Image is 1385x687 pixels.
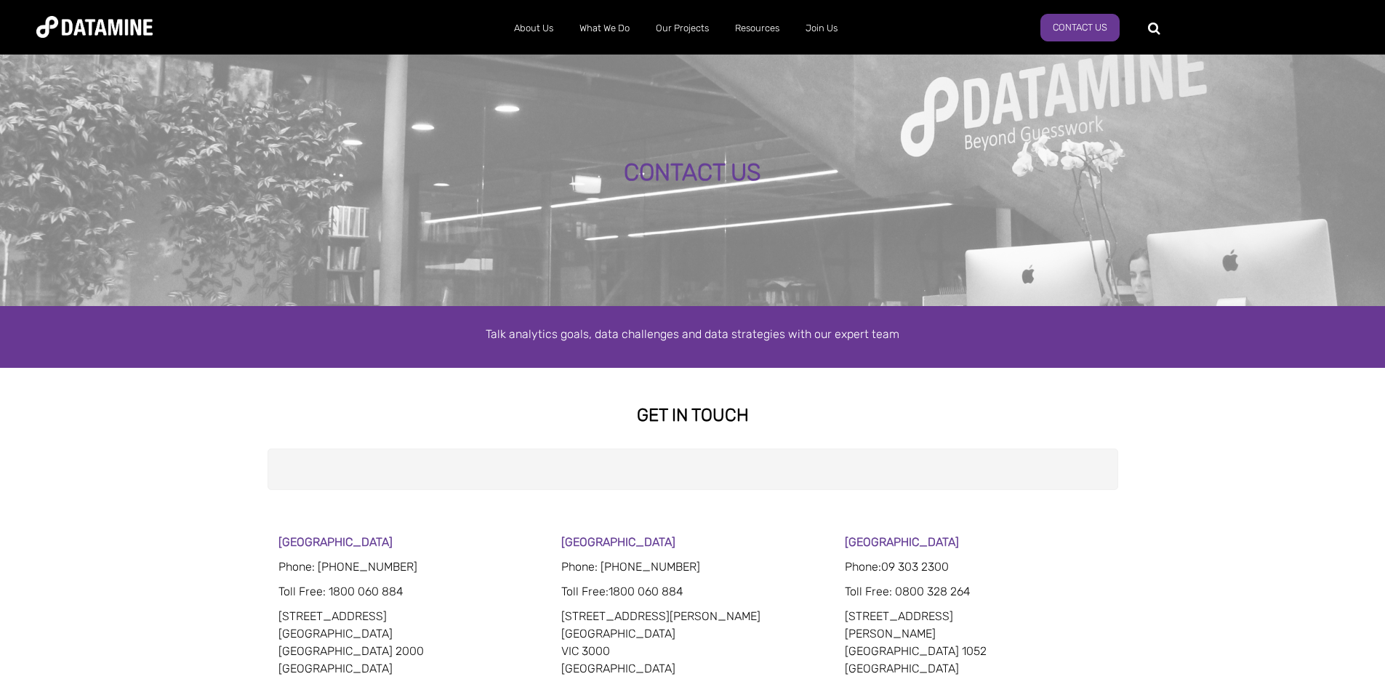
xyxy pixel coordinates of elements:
[278,608,541,678] p: [STREET_ADDRESS] [GEOGRAPHIC_DATA] [GEOGRAPHIC_DATA] 2000 [GEOGRAPHIC_DATA]
[643,9,722,47] a: Our Projects
[845,608,1107,678] p: [STREET_ADDRESS] [PERSON_NAME] [GEOGRAPHIC_DATA] 1052 [GEOGRAPHIC_DATA]
[566,9,643,47] a: What We Do
[881,560,949,574] span: 09 303 2300
[36,16,153,38] img: Datamine
[561,608,824,678] p: [STREET_ADDRESS][PERSON_NAME] [GEOGRAPHIC_DATA] VIC 3000 [GEOGRAPHIC_DATA]
[486,327,899,341] span: Talk analytics goals, data challenges and data strategies with our expert team
[278,584,323,598] span: Toll Free
[845,584,971,598] span: Toll Free: 0800 328 264
[278,535,393,549] strong: [GEOGRAPHIC_DATA]
[561,584,609,598] span: Toll Free:
[722,9,792,47] a: Resources
[561,535,675,549] strong: [GEOGRAPHIC_DATA]
[792,9,851,47] a: Join Us
[278,560,417,574] span: Phone: [PHONE_NUMBER]
[1040,14,1120,41] a: Contact Us
[561,583,824,600] p: 1800 060 884
[845,558,1107,576] p: Phone:
[501,9,566,47] a: About Us
[637,405,749,425] strong: GET IN TOUCH
[157,160,1228,186] div: CONTACT US
[845,535,959,549] strong: [GEOGRAPHIC_DATA]
[561,560,700,574] span: Phone: [PHONE_NUMBER]
[278,583,541,600] p: : 1800 060 884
